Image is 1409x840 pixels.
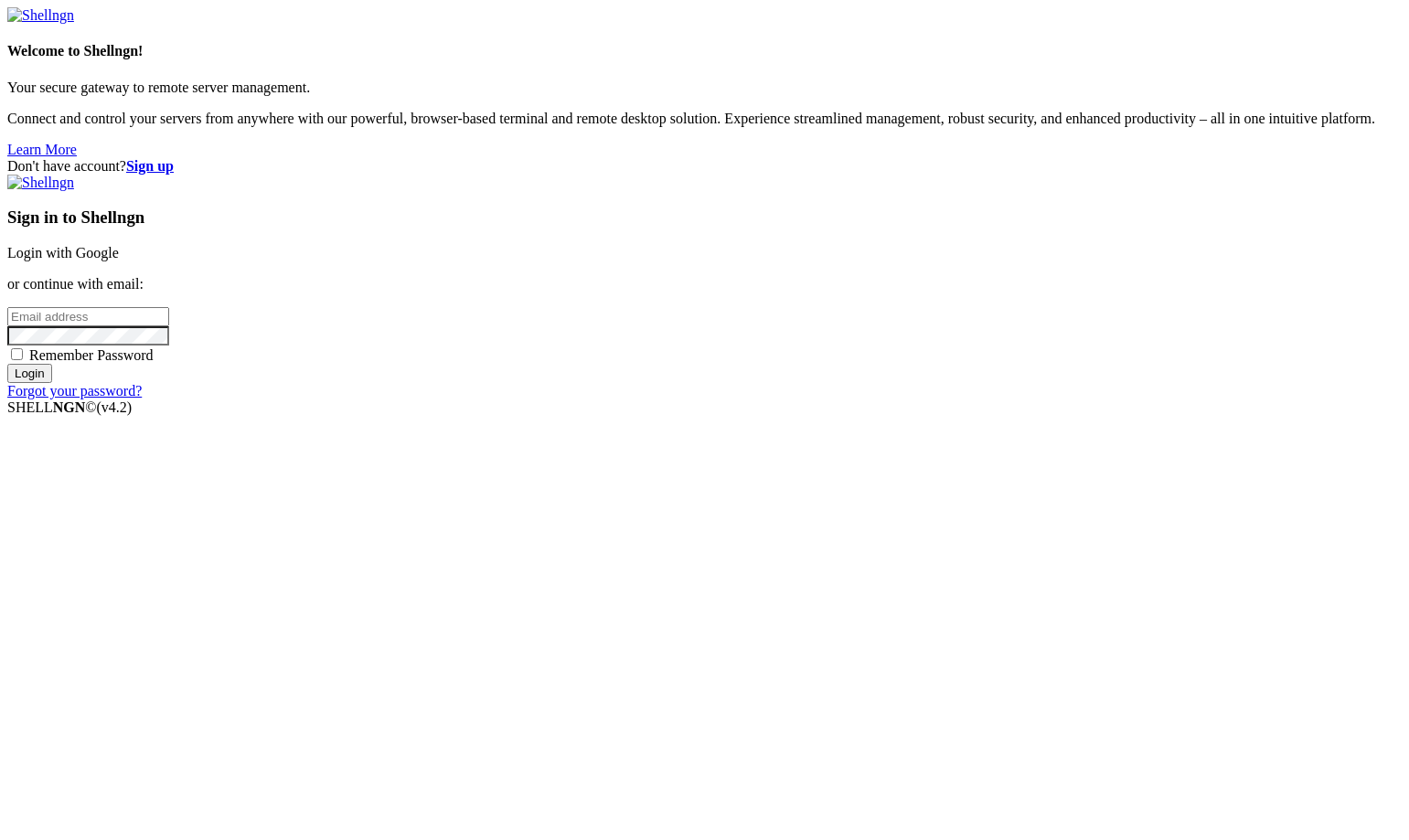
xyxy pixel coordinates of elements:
p: or continue with email: [7,276,1402,292]
span: Remember Password [29,347,154,363]
span: 4.2.0 [97,399,133,415]
img: Shellngn [7,175,74,191]
a: Learn More [7,142,77,157]
input: Remember Password [11,348,23,360]
b: NGN [53,399,86,415]
a: Forgot your password? [7,383,142,399]
input: Login [7,364,52,383]
span: SHELL © [7,399,132,415]
a: Sign up [126,158,174,174]
a: Login with Google [7,245,119,261]
h4: Welcome to Shellngn! [7,43,1402,59]
img: Shellngn [7,7,74,24]
p: Connect and control your servers from anywhere with our powerful, browser-based terminal and remo... [7,111,1402,127]
div: Don't have account? [7,158,1402,175]
h3: Sign in to Shellngn [7,207,1402,228]
input: Email address [7,307,169,326]
p: Your secure gateway to remote server management. [7,80,1402,96]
